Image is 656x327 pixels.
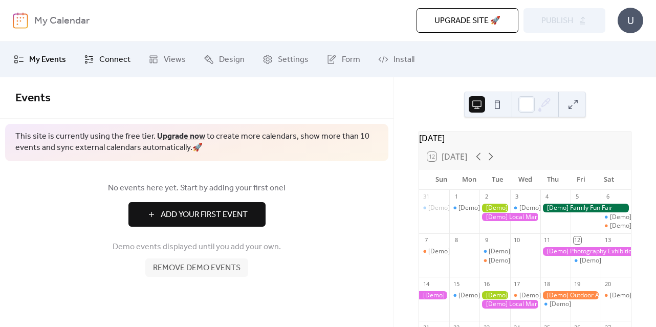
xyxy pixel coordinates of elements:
div: [Demo] Seniors' Social Tea [489,256,565,265]
div: 13 [604,236,611,244]
div: [Demo] Book Club Gathering [419,247,449,256]
div: [Demo] Photography Exhibition [540,247,631,256]
a: Install [370,46,422,73]
div: 14 [422,280,430,288]
a: Design [196,46,252,73]
div: [Demo] Local Market [479,300,540,309]
span: Connect [99,54,130,66]
button: Upgrade site 🚀 [417,8,518,33]
div: [Demo] Morning Yoga Bliss [479,247,510,256]
a: My Events [6,46,74,73]
div: [Demo] Open Mic Night [601,222,631,230]
img: logo [13,12,28,29]
span: Form [342,54,360,66]
a: Upgrade now [157,128,205,144]
div: 8 [452,236,460,244]
a: Views [141,46,193,73]
div: 15 [452,280,460,288]
div: 10 [513,236,521,244]
div: 31 [422,193,430,201]
a: Form [319,46,368,73]
div: [Demo] Morning Yoga Bliss [540,300,571,309]
div: Tue [483,169,511,190]
span: Upgrade site 🚀 [434,15,500,27]
div: [Demo] Morning Yoga Bliss [428,204,506,212]
div: [Demo] Outdoor Adventure Day [540,291,601,300]
div: [Demo] Gardening Workshop [479,204,510,212]
div: [Demo] Local Market [479,213,540,222]
div: [Demo] Morning Yoga Bliss [419,204,449,212]
div: [Demo] Culinary Cooking Class [519,291,607,300]
div: [Demo] Morning Yoga Bliss [550,300,627,309]
div: [Demo] Family Fun Fair [540,204,631,212]
div: [Demo] Book Club Gathering [428,247,510,256]
div: 7 [422,236,430,244]
span: Remove demo events [153,262,240,274]
div: 17 [513,280,521,288]
div: 2 [483,193,490,201]
div: [Demo] Gardening Workshop [479,291,510,300]
div: [Demo] Morning Yoga Bliss [519,204,597,212]
div: [Demo] Morning Yoga Bliss [510,204,540,212]
div: [Demo] Morning Yoga Bliss [449,291,479,300]
div: [Demo] Morning Yoga Bliss [489,247,566,256]
div: Sat [595,169,623,190]
div: 16 [483,280,490,288]
div: Fri [567,169,595,190]
div: 20 [604,280,611,288]
span: Settings [278,54,309,66]
div: 4 [543,193,551,201]
b: My Calendar [34,11,90,31]
span: Add Your First Event [161,209,248,221]
span: No events here yet. Start by adding your first one! [15,182,378,194]
span: Install [393,54,414,66]
button: Remove demo events [145,258,248,277]
div: [Demo] Morning Yoga Bliss [458,291,536,300]
div: [Demo] Open Mic Night [601,291,631,300]
div: 19 [574,280,581,288]
div: 18 [543,280,551,288]
button: Add Your First Event [128,202,266,227]
div: 11 [543,236,551,244]
div: [DATE] [419,132,631,144]
div: 12 [574,236,581,244]
div: [Demo] Fitness Bootcamp [449,204,479,212]
div: 1 [452,193,460,201]
div: 9 [483,236,490,244]
a: Add Your First Event [15,202,378,227]
div: 6 [604,193,611,201]
div: Wed [511,169,539,190]
div: [Demo] Culinary Cooking Class [510,291,540,300]
div: Sun [427,169,455,190]
div: 5 [574,193,581,201]
div: U [618,8,643,33]
div: [Demo] Morning Yoga Bliss [601,213,631,222]
div: [Demo] Seniors' Social Tea [479,256,510,265]
span: Views [164,54,186,66]
a: Settings [255,46,316,73]
div: 3 [513,193,521,201]
div: Mon [455,169,484,190]
span: Demo events displayed until you add your own. [113,241,281,253]
div: [Demo] Morning Yoga Bliss [571,256,601,265]
div: Thu [539,169,567,190]
div: [Demo] Fitness Bootcamp [458,204,532,212]
span: This site is currently using the free tier. to create more calendars, show more than 10 events an... [15,131,378,154]
span: My Events [29,54,66,66]
a: Connect [76,46,138,73]
span: Events [15,87,51,110]
div: [Demo] Photography Exhibition [419,291,449,300]
span: Design [219,54,245,66]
